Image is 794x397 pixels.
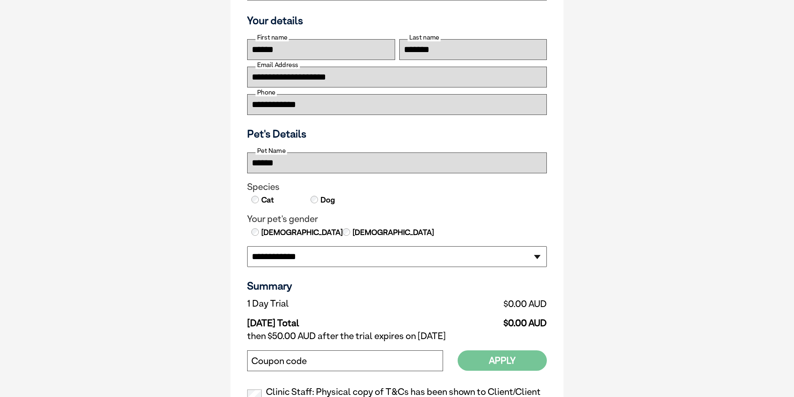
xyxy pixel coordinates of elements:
[255,34,289,41] label: First name
[251,356,307,367] label: Coupon code
[247,329,547,344] td: then $50.00 AUD after the trial expires on [DATE]
[255,89,277,96] label: Phone
[247,182,547,192] legend: Species
[408,34,441,41] label: Last name
[458,350,547,371] button: Apply
[247,14,547,27] h3: Your details
[255,61,300,69] label: Email Address
[410,296,547,311] td: $0.00 AUD
[247,214,547,225] legend: Your pet's gender
[410,311,547,329] td: $0.00 AUD
[247,296,410,311] td: 1 Day Trial
[247,311,410,329] td: [DATE] Total
[247,280,547,292] h3: Summary
[244,127,550,140] h3: Pet's Details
